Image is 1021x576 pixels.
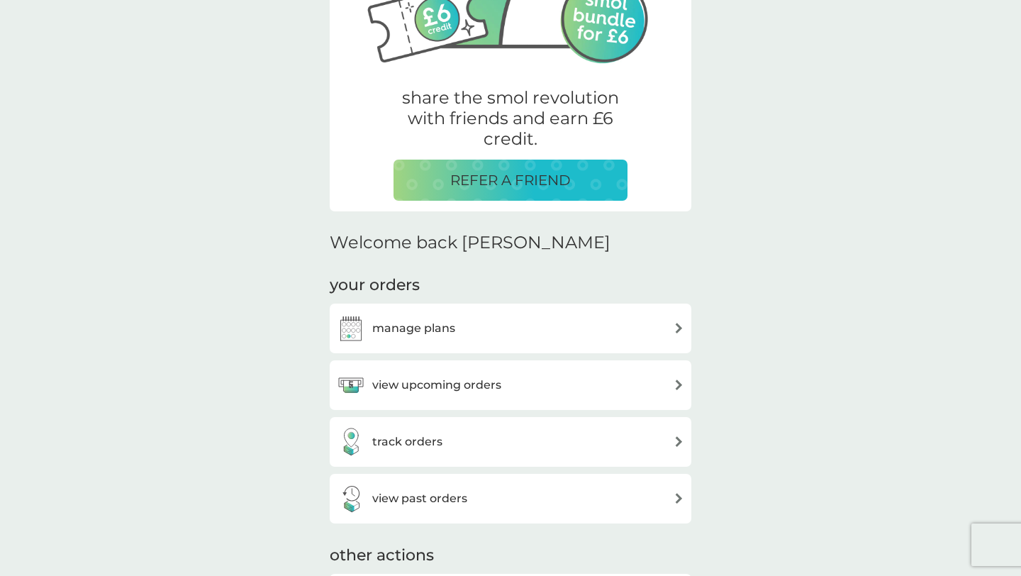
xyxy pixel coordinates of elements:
p: REFER A FRIEND [450,169,571,192]
img: arrow right [674,493,684,504]
h3: other actions [330,545,434,567]
h2: Welcome back [PERSON_NAME] [330,233,610,253]
img: arrow right [674,323,684,333]
p: share the smol revolution with friends and earn £6 credit. [394,88,627,149]
h3: manage plans [372,319,455,338]
img: arrow right [674,380,684,390]
button: REFER A FRIEND [394,160,627,201]
h3: view past orders [372,489,467,508]
img: arrow right [674,436,684,447]
h3: track orders [372,433,442,451]
h3: your orders [330,275,420,297]
h3: view upcoming orders [372,376,501,394]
